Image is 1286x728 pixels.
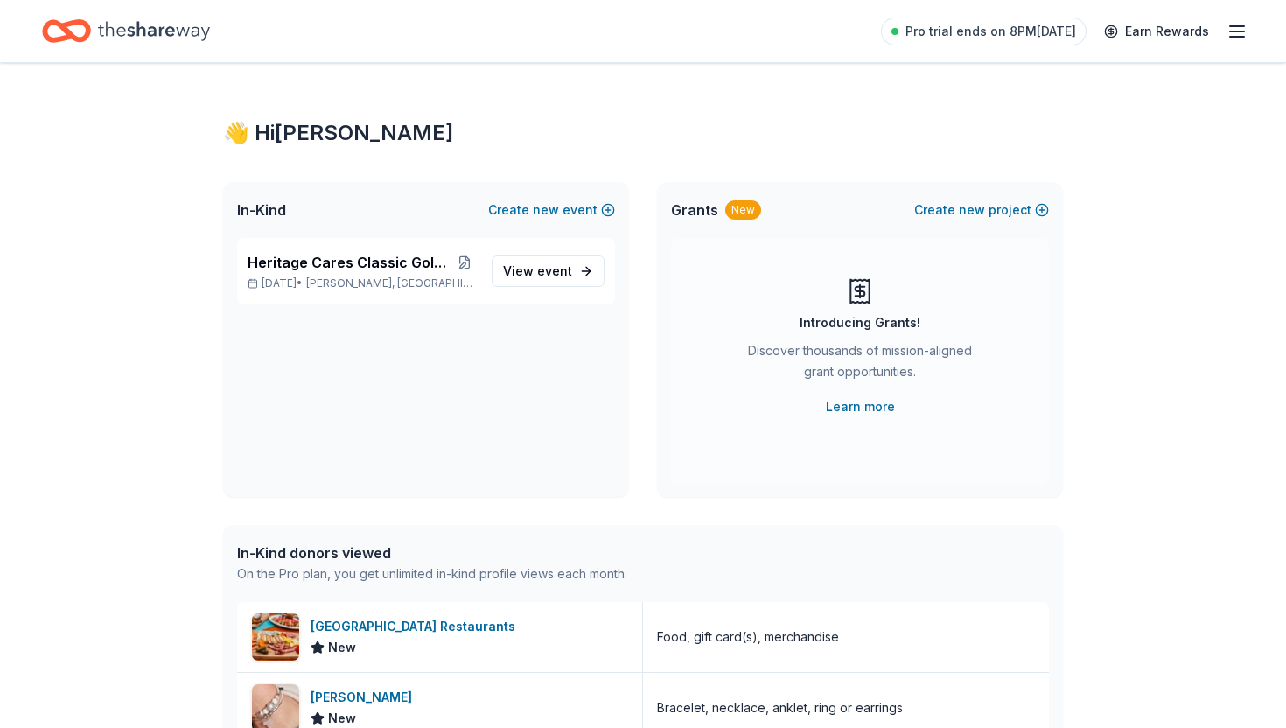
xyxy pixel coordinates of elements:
[311,687,419,708] div: [PERSON_NAME]
[657,626,839,647] div: Food, gift card(s), merchandise
[223,119,1063,147] div: 👋 Hi [PERSON_NAME]
[42,10,210,52] a: Home
[488,199,615,220] button: Createnewevent
[306,276,478,290] span: [PERSON_NAME], [GEOGRAPHIC_DATA]
[826,396,895,417] a: Learn more
[533,199,559,220] span: new
[248,252,452,273] span: Heritage Cares Classic Golf Tournament
[725,200,761,220] div: New
[248,276,478,290] p: [DATE] •
[492,255,605,287] a: View event
[311,616,522,637] div: [GEOGRAPHIC_DATA] Restaurants
[1094,16,1220,47] a: Earn Rewards
[671,199,718,220] span: Grants
[959,199,985,220] span: new
[237,542,627,563] div: In-Kind donors viewed
[237,563,627,584] div: On the Pro plan, you get unlimited in-kind profile views each month.
[237,199,286,220] span: In-Kind
[914,199,1049,220] button: Createnewproject
[328,637,356,658] span: New
[741,340,979,389] div: Discover thousands of mission-aligned grant opportunities.
[800,312,920,333] div: Introducing Grants!
[881,17,1087,45] a: Pro trial ends on 8PM[DATE]
[252,613,299,661] img: Image for Treylor Park Restaurants
[905,21,1076,42] span: Pro trial ends on 8PM[DATE]
[537,263,572,278] span: event
[657,697,903,718] div: Bracelet, necklace, anklet, ring or earrings
[503,261,572,282] span: View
